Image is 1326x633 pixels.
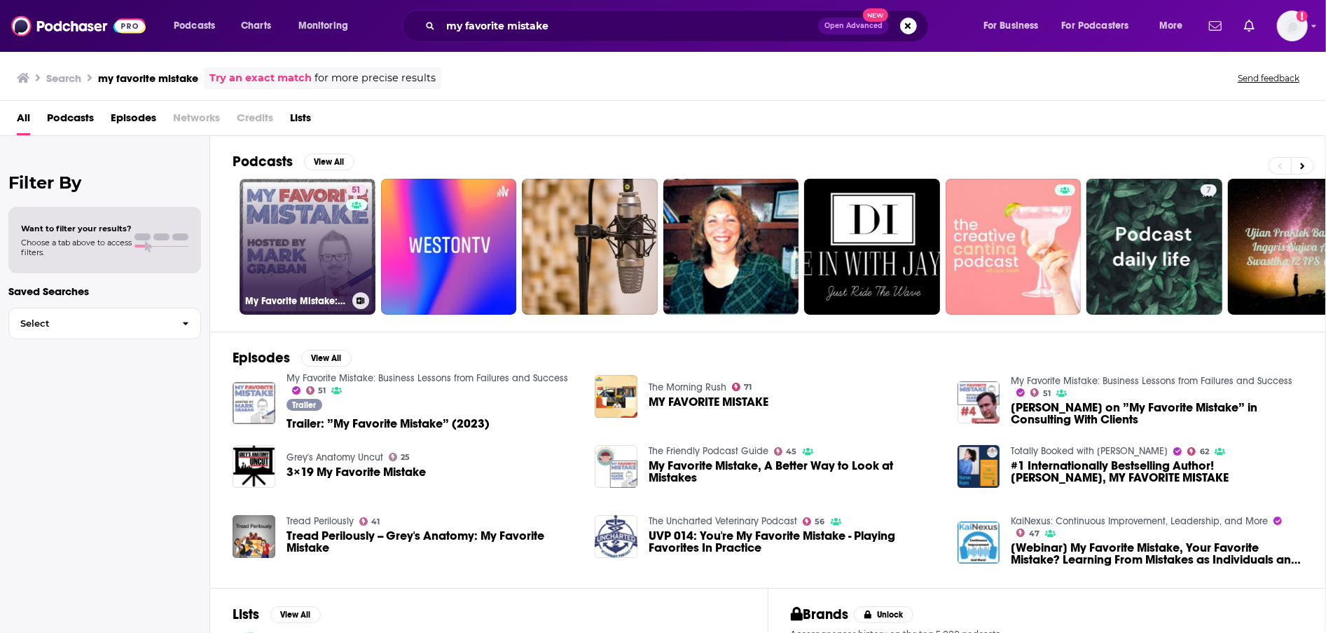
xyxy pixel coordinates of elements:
h2: Episodes [233,349,290,367]
span: Trailer [292,401,316,409]
button: open menu [1149,15,1201,37]
button: View All [301,350,352,367]
span: #1 Internationally Bestselling Author! [PERSON_NAME], MY FAVORITE MISTAKE [1011,460,1303,484]
a: 41 [359,517,380,526]
a: #1 Internationally Bestselling Author! Marian Keyes, MY FAVORITE MISTAKE [1011,460,1303,484]
span: More [1159,16,1183,36]
img: Trailer: ”My Favorite Mistake” (2023) [233,382,275,425]
button: Show profile menu [1277,11,1308,41]
a: PodcastsView All [233,153,354,170]
span: 51 [352,184,361,198]
span: Select [9,319,171,328]
img: Jim Benson on ”My Favorite Mistake” in Consulting With Clients [958,381,1000,424]
a: 3×19 My Favorite Mistake [286,466,426,478]
a: Try an exact match [209,70,312,86]
a: 7 [1201,184,1217,196]
a: 51 [346,184,366,196]
img: User Profile [1277,11,1308,41]
a: Trailer: ”My Favorite Mistake” (2023) [286,418,490,430]
span: Charts [241,16,271,36]
button: Unlock [854,606,913,623]
h3: my favorite mistake [98,72,198,85]
a: ListsView All [233,606,321,623]
span: 51 [318,388,326,394]
span: Monitoring [298,16,348,36]
a: UVP 014: You're My Favorite Mistake - Playing Favorites In Practice [649,530,941,554]
a: 51 [306,386,326,395]
button: Open AdvancedNew [818,18,889,34]
h3: Search [46,72,81,85]
img: Podchaser - Follow, Share and Rate Podcasts [11,13,146,39]
a: #1 Internationally Bestselling Author! Marian Keyes, MY FAVORITE MISTAKE [958,445,1000,488]
span: Logged in as TeemsPR [1277,11,1308,41]
button: open menu [289,15,366,37]
h2: Brands [791,606,849,623]
img: My Favorite Mistake, A Better Way to Look at Mistakes [595,445,637,488]
button: open menu [164,15,233,37]
a: 45 [774,447,797,456]
span: 62 [1200,449,1209,455]
span: Choose a tab above to access filters. [21,238,132,257]
input: Search podcasts, credits, & more... [441,15,818,37]
button: open menu [974,15,1056,37]
a: Episodes [111,107,156,135]
a: My Favorite Mistake: Business Lessons from Failures and Success [286,372,568,384]
span: for more precise results [315,70,436,86]
a: Tread Perilously [286,515,354,527]
a: Lists [290,107,311,135]
button: View All [270,606,321,623]
img: MY FAVORITE MISTAKE [595,375,637,418]
span: 47 [1029,531,1040,537]
a: Jim Benson on ”My Favorite Mistake” in Consulting With Clients [1011,402,1303,426]
a: The Friendly Podcast Guide [649,445,768,457]
a: Grey's Anatomy Uncut [286,451,383,463]
span: New [863,8,888,22]
button: Select [8,308,201,339]
a: All [17,107,30,135]
a: MY FAVORITE MISTAKE [649,396,768,408]
button: Send feedback [1234,72,1304,84]
span: 51 [1043,390,1051,397]
span: [PERSON_NAME] on ”My Favorite Mistake” in Consulting With Clients [1011,402,1303,426]
span: 7 [1206,184,1211,198]
span: 45 [787,449,797,455]
a: The Uncharted Veterinary Podcast [649,515,797,527]
a: Show notifications dropdown [1203,14,1227,38]
a: My Favorite Mistake, A Better Way to Look at Mistakes [649,460,941,484]
a: [Webinar] My Favorite Mistake, Your Favorite Mistake? Learning From Mistakes as Individuals and O... [1011,542,1303,566]
p: Saved Searches [8,285,201,298]
span: Networks [173,107,220,135]
a: The Morning Rush [649,381,726,393]
a: Show notifications dropdown [1238,14,1260,38]
img: 3×19 My Favorite Mistake [233,445,275,488]
h2: Filter By [8,172,201,193]
img: [Webinar] My Favorite Mistake, Your Favorite Mistake? Learning From Mistakes as Individuals and O... [958,522,1000,564]
a: My Favorite Mistake: Business Lessons from Failures and Success [1011,375,1292,387]
h3: My Favorite Mistake: Business Lessons from Failures and Success [245,295,347,307]
a: 47 [1016,529,1040,537]
span: Want to filter your results? [21,224,132,233]
h2: Podcasts [233,153,293,170]
span: 71 [745,384,752,390]
a: Podcasts [47,107,94,135]
a: Tread Perilously -- Grey's Anatomy: My Favorite Mistake [286,530,579,554]
img: Tread Perilously -- Grey's Anatomy: My Favorite Mistake [233,515,275,558]
a: Charts [232,15,279,37]
div: Search podcasts, credits, & more... [415,10,942,42]
svg: Add a profile image [1297,11,1308,22]
a: 51 [1030,388,1051,397]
